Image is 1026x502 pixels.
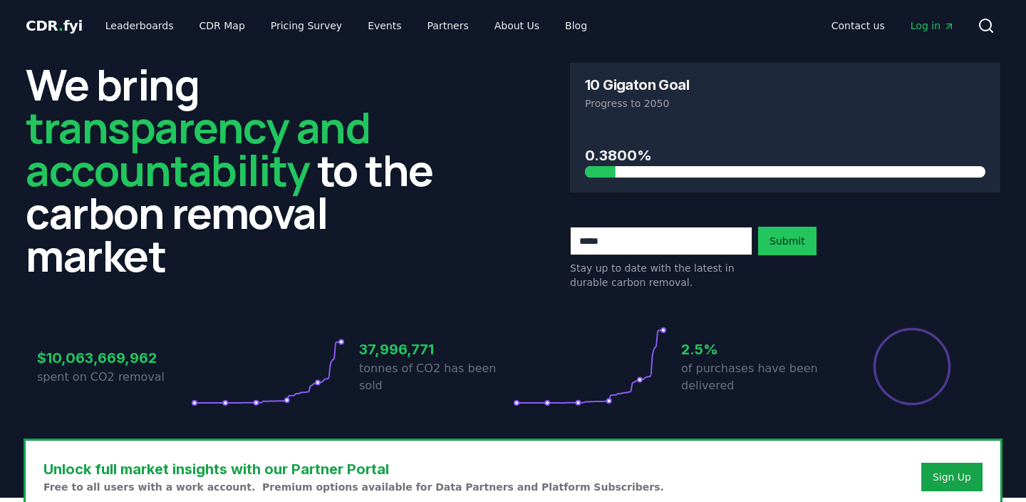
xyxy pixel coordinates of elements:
h3: $10,063,669,962 [37,347,191,369]
a: Leaderboards [94,13,185,39]
div: Percentage of sales delivered [872,327,952,406]
a: Pricing Survey [259,13,353,39]
p: Progress to 2050 [585,96,985,111]
h3: 10 Gigaton Goal [585,78,689,92]
button: Submit [758,227,817,255]
p: Stay up to date with the latest in durable carbon removal. [570,261,752,290]
span: . [58,17,63,34]
span: transparency and accountability [26,98,370,199]
a: Events [356,13,413,39]
p: spent on CO2 removal [37,369,191,386]
a: Partners [416,13,480,39]
h3: 0.3800% [585,145,985,166]
a: Sign Up [933,470,971,484]
span: Log in [911,19,955,33]
h2: We bring to the carbon removal market [26,63,456,277]
button: Sign Up [921,463,983,491]
h3: Unlock full market insights with our Partner Portal [43,459,664,480]
nav: Main [94,13,598,39]
a: CDR Map [188,13,256,39]
span: CDR fyi [26,17,83,34]
a: Log in [899,13,966,39]
h3: 37,996,771 [359,339,513,360]
p: tonnes of CO2 has been sold [359,360,513,394]
a: Contact us [820,13,896,39]
h3: 2.5% [681,339,835,360]
a: About Us [483,13,551,39]
a: CDR.fyi [26,16,83,36]
a: Blog [554,13,598,39]
nav: Main [820,13,966,39]
p: Free to all users with a work account. Premium options available for Data Partners and Platform S... [43,480,664,494]
p: of purchases have been delivered [681,360,835,394]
